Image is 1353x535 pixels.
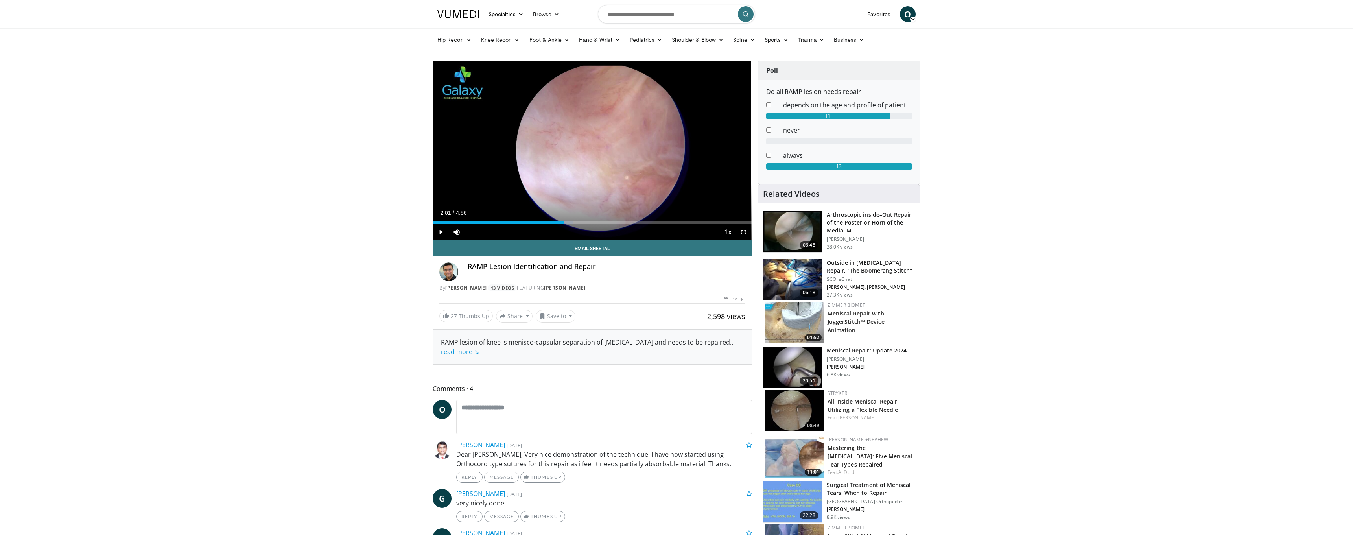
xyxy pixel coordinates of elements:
span: 2,598 views [707,312,745,321]
a: O [900,6,916,22]
video-js: Video Player [433,61,752,240]
a: Thumbs Up [520,511,565,522]
a: Sports [760,32,794,48]
img: 44c00b1e-3a75-4e34-bb5c-37c6caafe70b.150x105_q85_crop-smart_upscale.jpg [765,436,824,478]
a: Message [484,472,519,483]
a: Mastering the [MEDICAL_DATA]: Five Meniscal Tear Types Repaired [828,444,912,468]
button: Save to [536,310,576,323]
div: Feat. [828,414,914,421]
p: very nicely done [456,498,752,508]
h3: Outside in [MEDICAL_DATA] Repair, "The Boomerang Stitch" [827,259,915,275]
a: 11:01 [765,436,824,478]
a: 01:52 [765,302,824,343]
a: 20:51 Meniscal Repair: Update 2024 [PERSON_NAME] [PERSON_NAME] 6.8K views [763,347,915,388]
h3: Meniscal Repair: Update 2024 [827,347,907,354]
a: Pediatrics [625,32,667,48]
a: Foot & Ankle [525,32,575,48]
a: Email Sheetal [433,240,752,256]
a: Hand & Wrist [574,32,625,48]
span: 20:51 [800,377,818,385]
p: [PERSON_NAME] [827,364,907,370]
div: 11 [766,113,890,119]
a: Reply [456,511,483,522]
a: Business [829,32,869,48]
img: Avatar [439,262,458,281]
span: 06:18 [800,289,818,297]
a: 08:49 [765,390,824,431]
p: [PERSON_NAME] [827,506,915,513]
strong: Poll [766,66,778,75]
button: Fullscreen [736,224,752,240]
div: RAMP lesion of knee is menisco-capsular separation of [MEDICAL_DATA] and needs to be repaired [441,338,744,356]
p: [PERSON_NAME], [PERSON_NAME] [827,284,915,290]
small: [DATE] [507,442,522,449]
img: 1c2750b8-5e5e-4220-9de8-d61e1844207f.150x105_q85_crop-smart_upscale.jpg [765,390,824,431]
div: Progress Bar [433,221,752,224]
span: 08:49 [805,422,822,429]
input: Search topics, interventions [598,5,755,24]
span: 2:01 [440,210,451,216]
p: [GEOGRAPHIC_DATA] Orthopedics [827,498,915,505]
a: 06:18 Outside in [MEDICAL_DATA] Repair, "The Boomerang Stitch" SCOI eChat [PERSON_NAME], [PERSON_... [763,259,915,301]
dd: never [777,125,918,135]
a: 06:48 Arthroscopic inside–Out Repair of the Posterior Horn of the Medial M… [PERSON_NAME] 38.0K v... [763,211,915,253]
span: Comments 4 [433,384,752,394]
span: 27 [451,312,457,320]
a: O [433,400,452,419]
a: Zimmer Biomet [828,302,865,308]
div: 13 [766,163,912,170]
a: 22:28 Surgical Treatment of Meniscal Tears: When to Repair [GEOGRAPHIC_DATA] Orthopedics [PERSON_... [763,481,915,523]
p: 8.9K views [827,514,850,520]
p: SCOI eChat [827,276,915,282]
a: Hip Recon [433,32,476,48]
small: [DATE] [507,491,522,498]
span: ... [441,338,735,356]
img: 50c219b3-c08f-4b6c-9bf8-c5ca6333d247.150x105_q85_crop-smart_upscale.jpg [765,302,824,343]
span: 11:01 [805,469,822,476]
p: [PERSON_NAME] [827,236,915,242]
img: 106a3a39-ec7f-4e65-a126-9a23cf1eacd5.150x105_q85_crop-smart_upscale.jpg [763,347,822,388]
span: 06:48 [800,241,818,249]
div: [DATE] [724,296,745,303]
a: Reply [456,472,483,483]
span: / [453,210,454,216]
a: Zimmer Biomet [828,524,865,531]
a: Knee Recon [476,32,525,48]
span: 01:52 [805,334,822,341]
a: [PERSON_NAME] [838,414,876,421]
h4: RAMP Lesion Identification and Repair [468,262,745,271]
p: Dear [PERSON_NAME], Very nice demonstration of the technique. I have now started using Orthocord ... [456,450,752,469]
a: [PERSON_NAME] [456,489,505,498]
h3: Surgical Treatment of Meniscal Tears: When to Repair [827,481,915,497]
a: G [433,489,452,508]
p: 6.8K views [827,372,850,378]
span: 4:56 [456,210,466,216]
a: Thumbs Up [520,472,565,483]
div: Feat. [828,469,914,476]
a: 13 Videos [488,284,517,291]
a: read more ↘ [441,347,479,356]
a: Favorites [863,6,895,22]
a: Specialties [484,6,528,22]
a: Shoulder & Elbow [667,32,728,48]
p: 38.0K views [827,244,853,250]
button: Share [496,310,533,323]
button: Playback Rate [720,224,736,240]
img: 73f26c0b-5ccf-44fc-8ea3-fdebfe20c8f0.150x105_q85_crop-smart_upscale.jpg [763,481,822,522]
a: [PERSON_NAME] [456,441,505,449]
h6: Do all RAMP lesion needs repair [766,88,912,96]
a: Trauma [793,32,829,48]
a: Browse [528,6,564,22]
dd: always [777,151,918,160]
p: 27.3K views [827,292,853,298]
h4: Related Videos [763,189,820,199]
img: Avatar [433,440,452,459]
a: Spine [728,32,759,48]
a: All-Inside Meniscal Repair Utilizing a Flexible Needle [828,398,898,413]
a: Message [484,511,519,522]
img: baen_1.png.150x105_q85_crop-smart_upscale.jpg [763,211,822,252]
a: Meniscal Repair with JuggerStitch™ Device Animation [828,310,885,334]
